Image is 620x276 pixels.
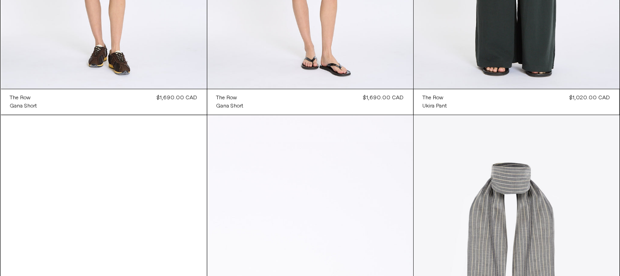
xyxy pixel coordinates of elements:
[157,94,198,102] div: $1,690.00 CAD
[216,94,237,102] div: The Row
[10,94,37,102] a: The Row
[216,94,244,102] a: The Row
[10,102,37,110] a: Gana Short
[570,94,610,102] div: $1,020.00 CAD
[10,94,31,102] div: The Row
[423,102,447,110] a: Ukira Pant
[423,94,444,102] div: The Row
[364,94,404,102] div: $1,690.00 CAD
[216,102,244,110] a: Gana Short
[423,94,447,102] a: The Row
